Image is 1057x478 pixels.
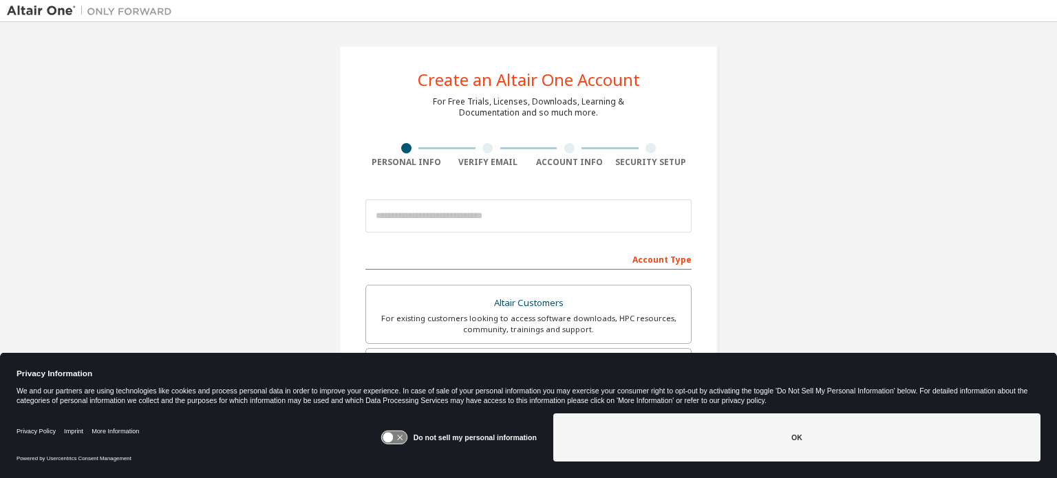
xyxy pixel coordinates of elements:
[365,248,692,270] div: Account Type
[374,294,683,313] div: Altair Customers
[7,4,179,18] img: Altair One
[447,157,529,168] div: Verify Email
[433,96,624,118] div: For Free Trials, Licenses, Downloads, Learning & Documentation and so much more.
[610,157,692,168] div: Security Setup
[528,157,610,168] div: Account Info
[365,157,447,168] div: Personal Info
[374,313,683,335] div: For existing customers looking to access software downloads, HPC resources, community, trainings ...
[418,72,640,88] div: Create an Altair One Account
